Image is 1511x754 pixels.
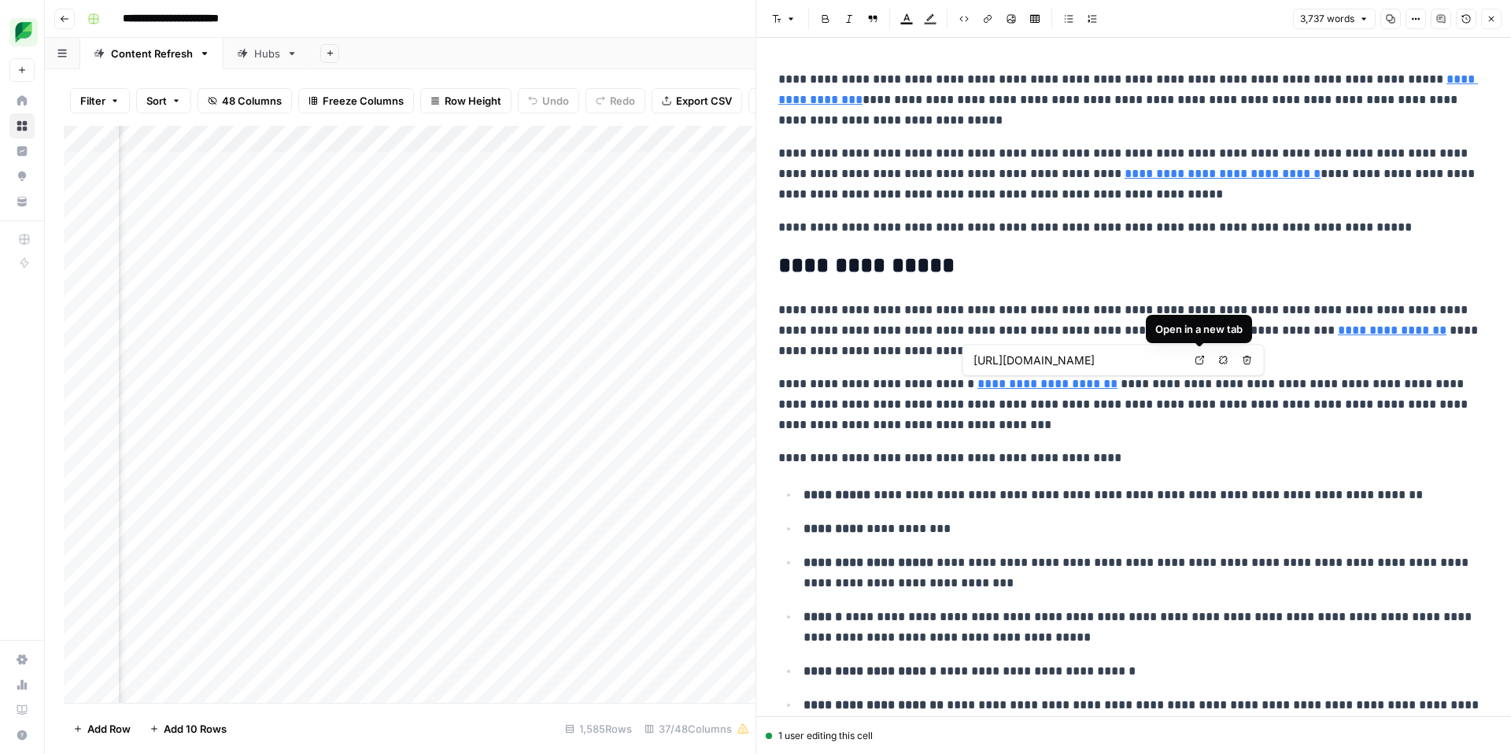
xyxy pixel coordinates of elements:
button: Freeze Columns [298,88,414,113]
span: Row Height [445,93,501,109]
button: 3,737 words [1293,9,1376,29]
a: Content Refresh [80,38,224,69]
button: Row Height [420,88,512,113]
span: Undo [542,93,569,109]
button: Workspace: SproutSocial [9,13,35,52]
a: Insights [9,139,35,164]
span: Add 10 Rows [164,721,227,737]
span: Export CSV [676,93,732,109]
a: Home [9,88,35,113]
div: 1 user editing this cell [766,729,1502,743]
a: Opportunities [9,164,35,189]
button: Sort [136,88,191,113]
span: Filter [80,93,105,109]
a: Browse [9,113,35,139]
button: 48 Columns [198,88,292,113]
a: Your Data [9,189,35,214]
button: Undo [518,88,579,113]
span: Redo [610,93,635,109]
a: Learning Hub [9,697,35,723]
span: 48 Columns [222,93,282,109]
button: Redo [586,88,645,113]
div: 37/48 Columns [638,716,755,741]
span: Sort [146,93,167,109]
button: Export CSV [652,88,742,113]
a: Hubs [224,38,311,69]
span: Add Row [87,721,131,737]
span: 3,737 words [1300,12,1354,26]
span: Freeze Columns [323,93,404,109]
a: Usage [9,672,35,697]
div: Content Refresh [111,46,193,61]
img: SproutSocial Logo [9,18,38,46]
a: Settings [9,647,35,672]
button: Add Row [64,716,140,741]
div: 1,585 Rows [559,716,638,741]
button: Help + Support [9,723,35,748]
div: Hubs [254,46,280,61]
button: Add 10 Rows [140,716,236,741]
button: Filter [70,88,130,113]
